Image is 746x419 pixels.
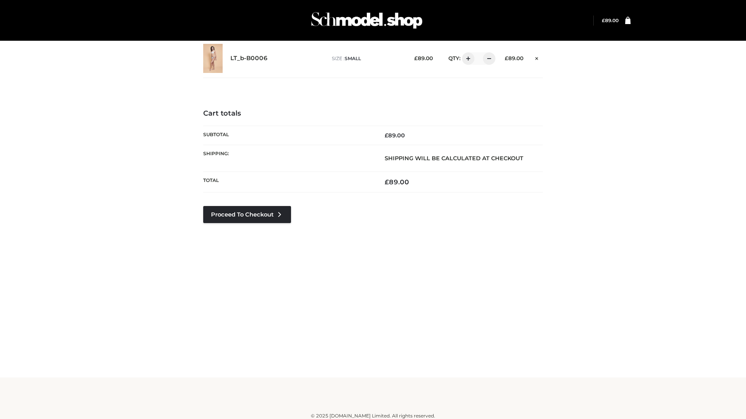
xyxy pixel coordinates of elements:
[441,52,493,65] div: QTY:
[385,132,388,139] span: £
[203,145,373,171] th: Shipping:
[385,155,523,162] strong: Shipping will be calculated at checkout
[345,55,361,61] span: SMALL
[385,178,409,186] bdi: 89.00
[505,55,523,61] bdi: 89.00
[203,172,373,192] th: Total
[230,55,268,62] a: LT_b-B0006
[309,5,425,36] img: Schmodel Admin 964
[414,55,418,61] span: £
[203,109,543,118] h4: Cart totals
[414,55,433,61] bdi: 89.00
[203,206,291,223] a: Proceed to Checkout
[531,52,543,62] a: Remove this item
[602,17,619,23] a: £89.00
[602,17,619,23] bdi: 89.00
[385,178,389,186] span: £
[385,132,405,139] bdi: 89.00
[602,17,605,23] span: £
[332,55,402,62] p: size :
[203,126,373,145] th: Subtotal
[203,44,223,73] img: LT_b-B0006 - SMALL
[505,55,508,61] span: £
